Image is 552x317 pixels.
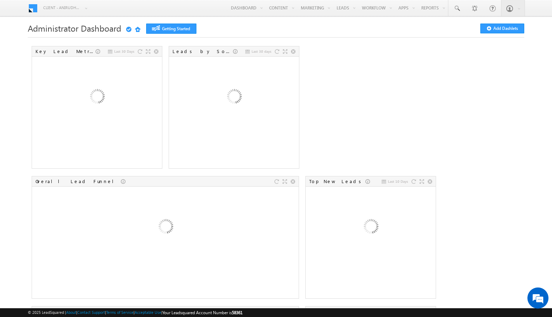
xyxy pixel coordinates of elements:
[35,178,121,185] div: Overall Lead Funnel
[388,178,408,185] span: Last 10 Days
[35,48,96,54] div: Key Lead Metrics
[309,178,365,185] div: Top New Leads
[232,310,242,315] span: 58361
[480,24,524,33] button: Add Dashlets
[59,60,135,135] img: Loading...
[196,60,272,135] img: Loading...
[252,48,271,54] span: Last 30 days
[77,310,105,315] a: Contact Support
[28,309,242,316] span: © 2025 LeadSquared | | | | |
[135,310,161,315] a: Acceptable Use
[146,24,196,34] a: Getting Started
[28,22,121,34] span: Administrator Dashboard
[106,310,134,315] a: Terms of Service
[66,310,76,315] a: About
[162,310,242,315] span: Your Leadsquared Account Number is
[43,4,80,11] span: Client - anirudhparuilsquat (58361)
[173,48,233,54] div: Leads by Sources
[114,48,134,54] span: Last 30 Days
[333,190,408,265] img: Loading...
[128,190,203,265] img: Loading...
